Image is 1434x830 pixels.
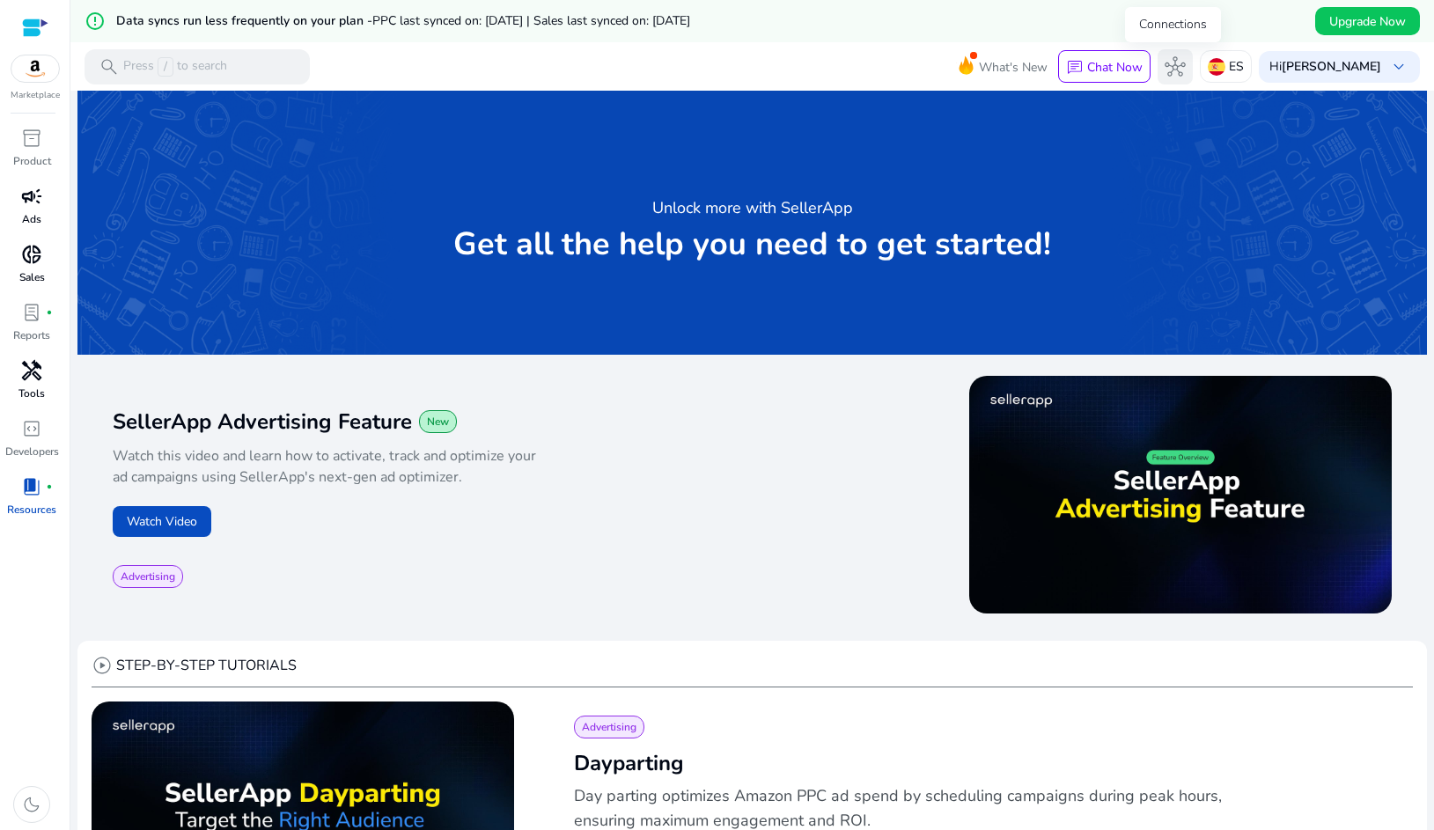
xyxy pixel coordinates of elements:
[21,794,42,815] span: dark_mode
[13,327,50,343] p: Reports
[13,153,51,169] p: Product
[21,244,42,265] span: donut_small
[453,227,1051,262] p: Get all the help you need to get started!
[21,418,42,439] span: code_blocks
[979,52,1048,83] span: What's New
[652,195,853,220] h3: Unlock more with SellerApp
[113,506,211,537] button: Watch Video
[21,302,42,323] span: lab_profile
[1165,56,1186,77] span: hub
[21,360,42,381] span: handyman
[85,11,106,32] mat-icon: error_outline
[123,57,227,77] p: Press to search
[1329,12,1406,31] span: Upgrade Now
[1125,7,1221,42] div: Connections
[11,55,59,82] img: amazon.svg
[92,655,113,676] span: play_circle
[1315,7,1420,35] button: Upgrade Now
[21,476,42,497] span: book_4
[19,269,45,285] p: Sales
[113,408,412,436] span: SellerApp Advertising Feature
[18,386,45,401] p: Tools
[1208,58,1225,76] img: es.svg
[113,445,539,488] p: Watch this video and learn how to activate, track and optimize your ad campaigns using SellerApp'...
[574,749,1385,777] h2: Dayparting
[1058,50,1151,84] button: chatChat Now
[158,57,173,77] span: /
[46,309,53,316] span: fiber_manual_record
[92,655,297,676] div: STEP-BY-STEP TUTORIALS
[116,14,690,29] h5: Data syncs run less frequently on your plan -
[5,444,59,459] p: Developers
[969,376,1392,613] img: maxresdefault.jpg
[1087,59,1143,76] p: Chat Now
[1388,56,1409,77] span: keyboard_arrow_down
[21,128,42,149] span: inventory_2
[1158,49,1193,84] button: hub
[7,502,56,518] p: Resources
[11,89,60,102] p: Marketplace
[21,186,42,207] span: campaign
[121,569,175,584] span: Advertising
[1229,51,1244,82] p: ES
[1147,457,1196,506] span: play_circle
[1066,59,1084,77] span: chat
[1269,61,1381,73] p: Hi
[372,12,690,29] span: PPC last synced on: [DATE] | Sales last synced on: [DATE]
[1282,58,1381,75] b: [PERSON_NAME]
[99,56,120,77] span: search
[46,483,53,490] span: fiber_manual_record
[427,415,449,429] span: New
[582,720,636,734] span: Advertising
[22,211,41,227] p: Ads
